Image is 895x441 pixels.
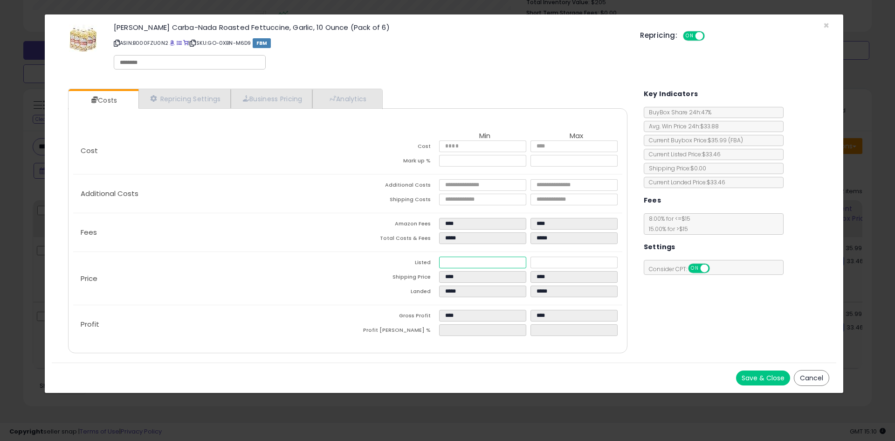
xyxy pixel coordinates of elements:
[114,24,626,31] h3: [PERSON_NAME] Carba-Nada Roasted Fettuccine, Garlic, 10 Ounce (Pack of 6)
[644,122,719,130] span: Avg. Win Price 24h: $33.88
[644,241,675,253] h5: Settings
[348,218,439,232] td: Amazon Fees
[231,89,312,108] a: Business Pricing
[728,136,743,144] span: ( FBA )
[736,371,790,385] button: Save & Close
[348,310,439,324] td: Gross Profit
[348,140,439,155] td: Cost
[348,271,439,286] td: Shipping Price
[253,38,271,48] span: FBM
[348,324,439,339] td: Profit [PERSON_NAME] %
[644,225,688,233] span: 15.00 % for > $15
[73,321,348,328] p: Profit
[823,19,829,32] span: ×
[644,164,706,172] span: Shipping Price: $0.00
[439,132,530,140] th: Min
[177,39,182,47] a: All offer listings
[348,286,439,300] td: Landed
[183,39,188,47] a: Your listing only
[348,155,439,169] td: Mark up %
[69,91,138,110] a: Costs
[644,150,721,158] span: Current Listed Price: $33.46
[348,194,439,208] td: Shipping Costs
[708,136,743,144] span: $35.99
[644,178,725,186] span: Current Landed Price: $33.46
[644,88,698,100] h5: Key Indicators
[708,265,723,273] span: OFF
[73,229,348,236] p: Fees
[640,32,677,39] h5: Repricing:
[73,190,348,197] p: Additional Costs
[312,89,381,108] a: Analytics
[644,265,722,273] span: Consider CPT:
[138,89,231,108] a: Repricing Settings
[644,195,661,206] h5: Fees
[170,39,175,47] a: BuyBox page
[348,232,439,247] td: Total Costs & Fees
[114,35,626,50] p: ASIN: B000FZU0N2 | SKU: GO-0XBN-M6D9
[794,370,829,386] button: Cancel
[644,215,690,233] span: 8.00 % for <= $15
[644,136,743,144] span: Current Buybox Price:
[73,275,348,282] p: Price
[644,108,711,116] span: BuyBox Share 24h: 47%
[348,257,439,271] td: Listed
[69,24,97,52] img: 51dfIOod7eL._SL60_.jpg
[703,32,718,40] span: OFF
[73,147,348,154] p: Cost
[684,32,695,40] span: ON
[689,265,701,273] span: ON
[530,132,622,140] th: Max
[348,179,439,194] td: Additional Costs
